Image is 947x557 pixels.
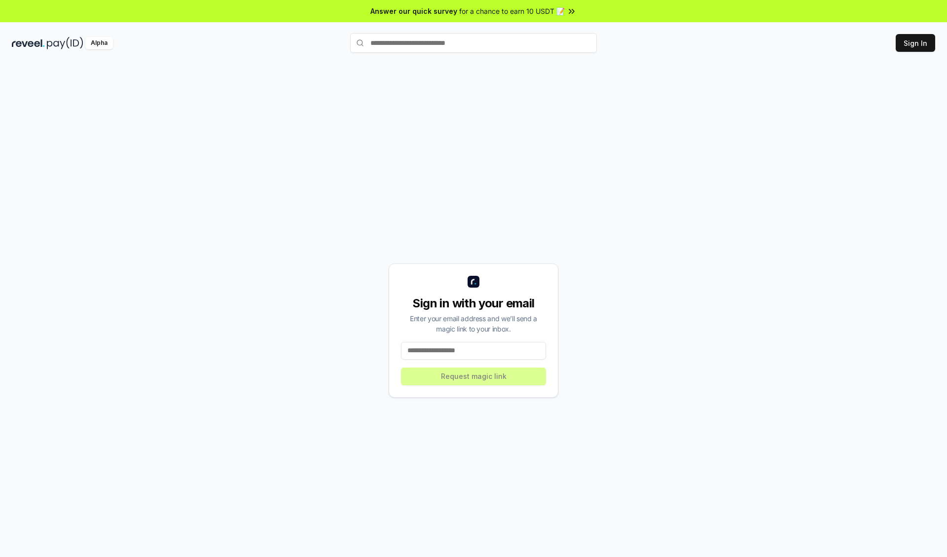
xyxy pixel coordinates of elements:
div: Enter your email address and we’ll send a magic link to your inbox. [401,313,546,334]
img: reveel_dark [12,37,45,49]
button: Sign In [896,34,935,52]
div: Sign in with your email [401,296,546,311]
div: Alpha [85,37,113,49]
img: logo_small [468,276,479,288]
span: Answer our quick survey [370,6,457,16]
img: pay_id [47,37,83,49]
span: for a chance to earn 10 USDT 📝 [459,6,565,16]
